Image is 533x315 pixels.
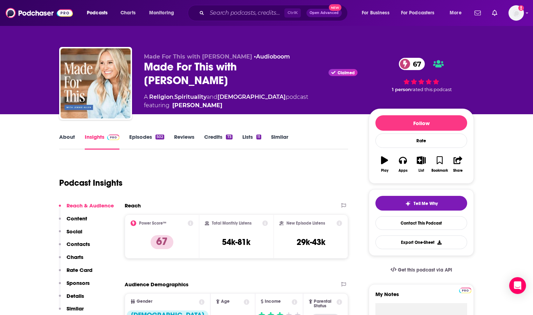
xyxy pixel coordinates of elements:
[204,133,232,150] a: Credits73
[284,8,301,18] span: Ctrl K
[174,94,207,100] a: Spirituality
[375,115,467,131] button: Follow
[155,135,164,139] div: 502
[129,133,164,150] a: Episodes502
[221,299,230,304] span: Age
[256,135,261,139] div: 11
[67,267,92,273] p: Rate Card
[418,169,424,173] div: List
[144,101,308,110] span: featuring
[414,201,438,206] span: Tell Me Why
[394,152,412,177] button: Apps
[67,215,87,222] p: Content
[226,135,232,139] div: 73
[449,152,467,177] button: Share
[59,280,90,293] button: Sponsors
[310,11,339,15] span: Open Advanced
[375,291,467,303] label: My Notes
[254,53,290,60] span: •
[144,93,308,110] div: A podcast
[459,288,471,293] img: Podchaser Pro
[411,87,452,92] span: rated this podcast
[256,53,290,60] a: Audioboom
[398,267,452,273] span: Get this podcast via API
[518,5,524,11] svg: Add a profile image
[174,133,194,150] a: Reviews
[396,7,445,19] button: open menu
[59,254,83,267] button: Charts
[217,94,286,100] a: [DEMOGRAPHIC_DATA]
[401,8,435,18] span: For Podcasters
[144,53,252,60] span: Made For This with [PERSON_NAME]
[59,215,87,228] button: Content
[207,94,217,100] span: and
[508,5,524,21] img: User Profile
[412,152,430,177] button: List
[375,235,467,249] button: Export One-Sheet
[59,267,92,280] button: Rate Card
[67,305,84,312] p: Similar
[67,254,83,260] p: Charts
[82,7,117,19] button: open menu
[61,48,131,118] img: Made For This with Jennie Allen
[445,7,470,19] button: open menu
[508,5,524,21] span: Logged in as BenLaurro
[59,293,84,306] button: Details
[212,221,251,226] h2: Total Monthly Listens
[6,6,73,20] img: Podchaser - Follow, Share and Rate Podcasts
[172,101,222,110] a: Jennie Allen
[459,287,471,293] a: Pro website
[67,241,90,247] p: Contacts
[125,202,141,209] h2: Reach
[375,133,467,148] div: Rate
[329,4,341,11] span: New
[67,293,84,299] p: Details
[375,196,467,211] button: tell me why sparkleTell Me Why
[286,221,325,226] h2: New Episode Listens
[59,241,90,254] button: Contacts
[173,94,174,100] span: ,
[137,299,152,304] span: Gender
[509,277,526,294] div: Open Intercom Messenger
[67,228,82,235] p: Social
[149,94,173,100] a: Religion
[107,135,119,140] img: Podchaser Pro
[385,261,458,279] a: Get this podcast via API
[357,7,398,19] button: open menu
[85,133,119,150] a: InsightsPodchaser Pro
[392,87,411,92] span: 1 person
[362,8,389,18] span: For Business
[242,133,261,150] a: Lists11
[472,7,484,19] a: Show notifications dropdown
[59,133,75,150] a: About
[149,8,174,18] span: Monitoring
[381,169,388,173] div: Play
[453,169,463,173] div: Share
[271,133,288,150] a: Similar
[59,202,114,215] button: Reach & Audience
[120,8,136,18] span: Charts
[144,7,183,19] button: open menu
[450,8,462,18] span: More
[431,169,448,173] div: Bookmark
[406,58,425,70] span: 67
[67,280,90,286] p: Sponsors
[59,178,123,188] h1: Podcast Insights
[338,71,355,75] span: Claimed
[116,7,140,19] a: Charts
[369,53,474,97] div: 67 1 personrated this podcast
[508,5,524,21] button: Show profile menu
[194,5,354,21] div: Search podcasts, credits, & more...
[314,299,335,308] span: Parental Status
[430,152,449,177] button: Bookmark
[297,237,325,247] h3: 29k-43k
[151,235,173,249] p: 67
[375,152,394,177] button: Play
[399,58,425,70] a: 67
[222,237,250,247] h3: 54k-81k
[67,202,114,209] p: Reach & Audience
[405,201,411,206] img: tell me why sparkle
[207,7,284,19] input: Search podcasts, credits, & more...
